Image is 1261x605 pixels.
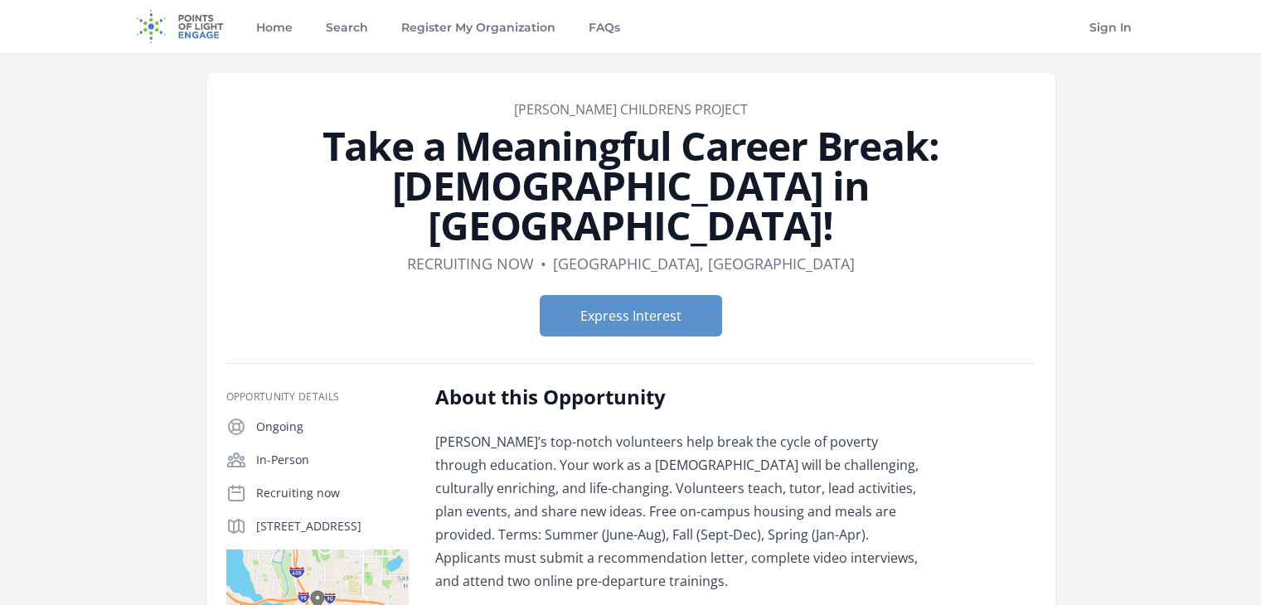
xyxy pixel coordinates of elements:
button: Express Interest [540,295,722,336]
div: • [541,252,546,275]
h3: Opportunity Details [226,390,409,404]
p: [PERSON_NAME]’s top-notch volunteers help break the cycle of poverty through education. Your work... [435,430,920,593]
p: Ongoing [256,419,409,435]
p: [STREET_ADDRESS] [256,518,409,535]
p: In-Person [256,452,409,468]
p: Recruiting now [256,485,409,501]
dd: [GEOGRAPHIC_DATA], [GEOGRAPHIC_DATA] [553,252,855,275]
h1: Take a Meaningful Career Break: [DEMOGRAPHIC_DATA] in [GEOGRAPHIC_DATA]! [226,126,1035,245]
h2: About this Opportunity [435,384,920,410]
dd: Recruiting now [407,252,534,275]
a: [PERSON_NAME] Childrens Project [514,100,748,119]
